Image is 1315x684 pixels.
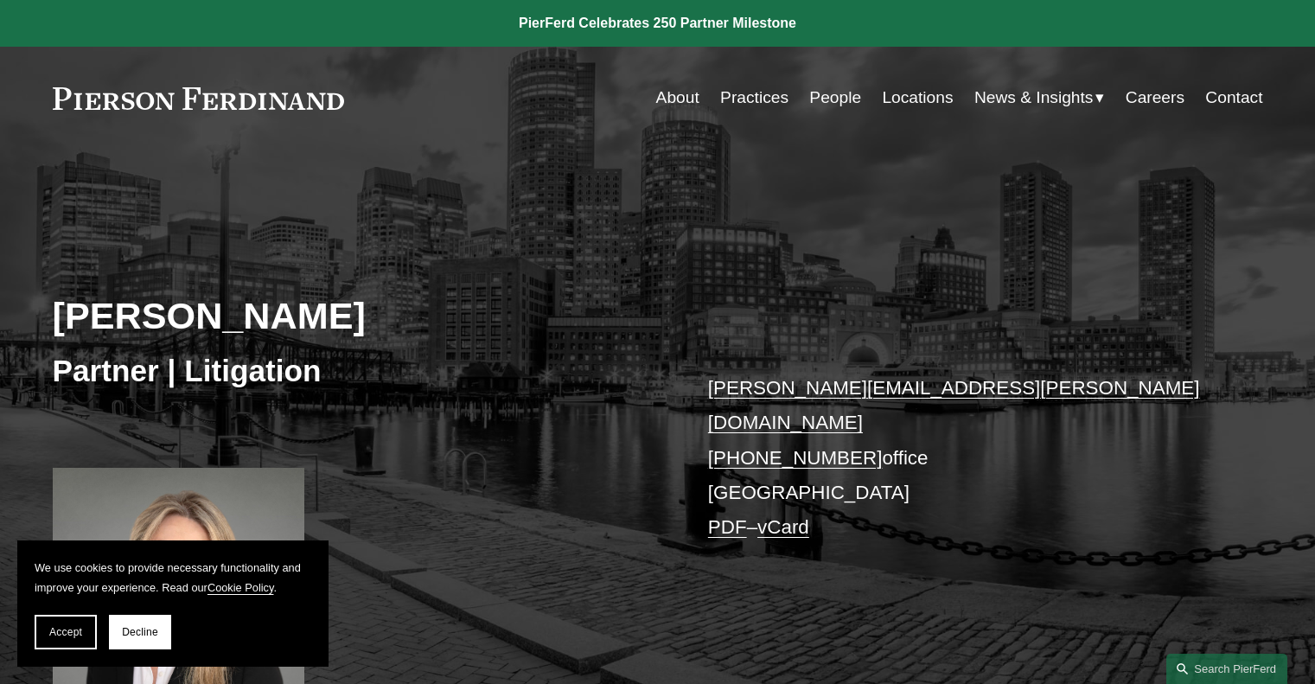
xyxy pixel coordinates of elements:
button: Decline [109,615,171,649]
a: Cookie Policy [207,581,274,594]
span: Decline [122,626,158,638]
p: office [GEOGRAPHIC_DATA] – [708,371,1212,546]
a: Contact [1205,81,1262,114]
h3: Partner | Litigation [53,352,658,390]
section: Cookie banner [17,540,329,667]
a: [PHONE_NUMBER] [708,447,883,469]
a: Locations [882,81,953,114]
a: vCard [757,516,809,538]
p: We use cookies to provide necessary functionality and improve your experience. Read our . [35,558,311,598]
a: [PERSON_NAME][EMAIL_ADDRESS][PERSON_NAME][DOMAIN_NAME] [708,377,1200,433]
a: folder dropdown [974,81,1105,114]
h2: [PERSON_NAME] [53,293,658,338]
button: Accept [35,615,97,649]
a: Careers [1126,81,1184,114]
a: About [656,81,699,114]
a: Practices [720,81,788,114]
span: Accept [49,626,82,638]
a: People [809,81,861,114]
a: Search this site [1166,654,1287,684]
span: News & Insights [974,83,1094,113]
a: PDF [708,516,747,538]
